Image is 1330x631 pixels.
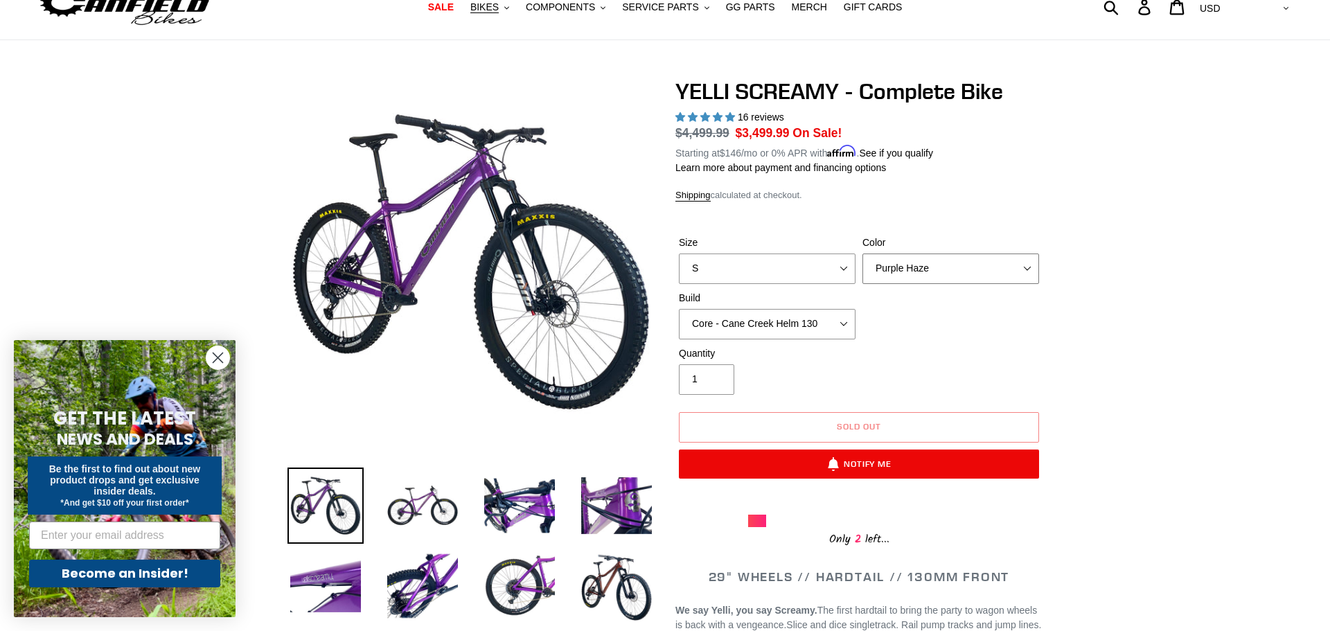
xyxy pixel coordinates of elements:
[679,412,1039,443] button: Sold out
[679,291,855,305] label: Build
[851,531,865,548] span: 2
[675,162,886,173] a: Learn more about payment and financing options
[827,145,856,157] span: Affirm
[844,1,903,13] span: GIFT CARDS
[526,1,595,13] span: COMPONENTS
[709,569,1010,585] span: 29" WHEELS // HARDTAIL // 130MM FRONT
[736,126,790,140] span: $3,499.99
[726,1,775,13] span: GG PARTS
[675,605,817,616] b: We say Yelli, you say Screamy.
[206,346,230,370] button: Close dialog
[792,1,827,13] span: MERCH
[29,522,220,549] input: Enter your email address
[738,112,784,123] span: 16 reviews
[60,498,188,508] span: *And get $10 off your first order*
[679,235,855,250] label: Size
[792,124,842,142] span: On Sale!
[675,143,933,161] p: Starting at /mo or 0% APR with .
[57,428,193,450] span: NEWS AND DEALS
[675,112,738,123] span: 5.00 stars
[428,1,454,13] span: SALE
[29,560,220,587] button: Become an Insider!
[720,148,741,159] span: $146
[481,468,558,544] img: Load image into Gallery viewer, YELLI SCREAMY - Complete Bike
[748,527,970,549] div: Only left...
[679,346,855,361] label: Quantity
[675,126,729,140] s: $4,499.99
[675,190,711,202] a: Shipping
[578,548,655,624] img: Load image into Gallery viewer, YELLI SCREAMY - Complete Bike
[578,468,655,544] img: Load image into Gallery viewer, YELLI SCREAMY - Complete Bike
[862,235,1039,250] label: Color
[287,548,364,624] img: Load image into Gallery viewer, YELLI SCREAMY - Complete Bike
[287,468,364,544] img: Load image into Gallery viewer, YELLI SCREAMY - Complete Bike
[53,406,196,431] span: GET THE LATEST
[859,148,933,159] a: See if you qualify - Learn more about Affirm Financing (opens in modal)
[481,548,558,624] img: Load image into Gallery viewer, YELLI SCREAMY - Complete Bike
[49,463,201,497] span: Be the first to find out about new product drops and get exclusive insider deals.
[622,1,698,13] span: SERVICE PARTS
[675,188,1043,202] div: calculated at checkout.
[837,421,881,432] span: Sold out
[470,1,499,13] span: BIKES
[679,450,1039,479] button: Notify Me
[384,548,461,624] img: Load image into Gallery viewer, YELLI SCREAMY - Complete Bike
[675,78,1043,105] h1: YELLI SCREAMY - Complete Bike
[675,605,1037,630] span: The first hardtail to bring the party to wagon wheels is back with a vengeance.
[384,468,461,544] img: Load image into Gallery viewer, YELLI SCREAMY - Complete Bike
